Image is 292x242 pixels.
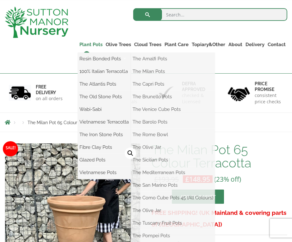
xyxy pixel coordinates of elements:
a: The Old Stone Pots [78,92,131,101]
a: The Brunello Pots [131,92,215,101]
img: 4.jpg [228,83,250,102]
a: Resin Bonded Pots [78,54,131,64]
a: The Capri Pots [131,79,215,89]
a: Contact [266,40,287,49]
a: Wabi-Sabi [78,105,131,114]
a: Vietnamese Terracotta [78,117,131,127]
h6: Price promise [255,81,283,92]
a: The Venice Cube Pots [131,105,215,114]
img: 1.jpg [9,85,31,101]
a: The Rome Bowl [131,130,215,139]
a: Glazed Pots [78,155,131,165]
input: Search... [133,8,287,21]
a: The Pompei Pots [131,231,215,240]
a: The Sicilian Pots [131,155,215,165]
a: Cloud Trees [133,40,163,49]
a: The Barolo Pots [131,117,215,127]
p: consistent price checks [255,92,283,105]
a: Topiary&Other [190,40,227,49]
nav: Breadcrumbs [5,120,287,125]
a: The Milan Pots [131,67,215,76]
a: The Amalfi Pots [131,54,215,64]
a: The Atlantis Pots [78,79,131,89]
a: The Tuscany Fruit Pots [131,218,215,228]
span: Sale! [3,141,18,156]
a: View full-screen image gallery [125,148,136,159]
span: The Milan Pot 65 Colour Terracotta [28,120,100,125]
a: The Mediterranean Pots [131,168,215,177]
a: Fibre Clay Pots [78,142,131,152]
a: Delivery [244,40,266,49]
a: The Como Cube Pots 45 (All Colours) [131,193,215,203]
a: Vietnamese Pots [78,168,131,177]
p: on all orders [36,95,64,102]
img: logo [5,7,68,38]
span: (23% off) [214,175,241,184]
a: The Olive Jar [131,206,215,215]
h3: FREE SHIPPING! (UK Mainland & covering parts of [GEOGRAPHIC_DATA]) [152,207,287,230]
a: Plant Care [163,40,190,49]
h1: The Milan Pot 65 Colour Terracotta [152,143,287,170]
a: About [227,40,244,49]
a: The Iron Stone Pots [78,130,131,139]
a: Olive Trees [104,40,133,49]
a: The San Marino Pots [131,180,215,190]
a: Plant Pots [78,40,104,49]
a: The Olive Jar [131,142,215,152]
h6: FREE DELIVERY [36,84,64,95]
a: 100% Italian Terracotta [78,67,131,76]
